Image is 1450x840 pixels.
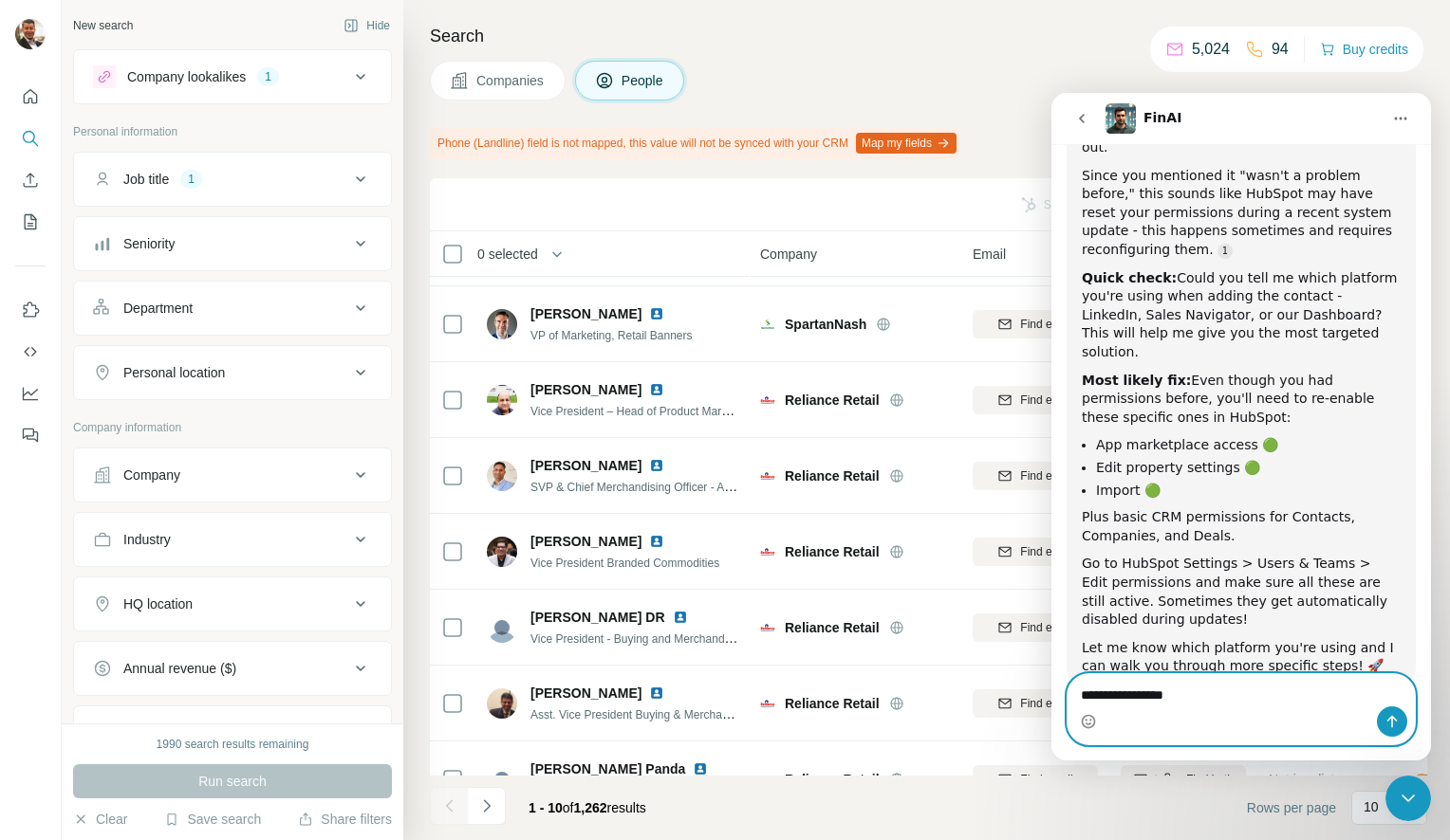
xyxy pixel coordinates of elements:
[123,530,171,549] div: Industry
[15,376,46,411] button: Dashboard
[530,304,641,323] span: [PERSON_NAME]
[30,279,349,335] div: Even though you had permissions before, you'll need to re-enable these specific ones in HubSpot:
[45,389,349,407] li: Import 🟢
[30,176,349,269] div: Could you tell me which platform you're using when adding the contact - LinkedIn, Sales Navigator...
[73,810,127,829] button: Clear
[73,17,133,34] div: New search
[1020,543,1072,560] span: Find email
[30,546,349,583] div: Let me know which platform you're using and I can walk you through more specific steps! 🚀
[530,630,984,646] span: Vice President - Buying and Merchandising-Grocery, Private Brands, Assortment Analytics
[74,581,391,627] button: HQ location
[30,280,139,295] b: Most likely fix:
[1272,38,1289,61] p: 94
[785,618,880,637] span: Reliance Retail
[1385,776,1431,821] iframe: Intercom live chat
[760,317,775,332] img: Logo of SpartanNash
[1417,770,1433,789] span: 🇮🇳
[785,391,880,410] span: Reliance Retail
[530,456,641,475] span: [PERSON_NAME]
[123,594,193,613] div: HQ location
[127,67,246,86] div: Company lookalikes
[530,557,719,570] span: Vice President Branded Commodities
[487,764,517,794] img: Avatar
[74,221,391,266] button: Seniority
[15,418,46,452] button: Feedback
[123,299,193,318] div: Department
[477,245,538,264] span: 0 selected
[973,689,1098,718] button: Find email
[73,123,392,140] p: Personal information
[649,685,664,701] img: LinkedIn logo
[1020,392,1072,409] span: Find email
[430,127,960,159] div: Phone (Landline) field is not mapped, this value will not be synced with your CRM
[15,335,46,369] button: Use Surfe API
[530,608,665,627] span: [PERSON_NAME] DR
[1121,765,1246,794] button: Find both
[973,245,1006,264] span: Email
[856,133,957,154] button: Map my fields
[530,479,742,494] span: SVP & Chief Merchandising Officer - AJIO
[487,385,517,415] img: Avatar
[157,736,309,753] div: 1990 search results remaining
[973,765,1098,794] button: Find email
[74,285,391,331] button: Department
[649,534,664,549] img: LinkedIn logo
[123,363,225,382] div: Personal location
[673,610,688,625] img: LinkedIn logo
[476,71,546,90] span: Companies
[15,121,46,155] button: Search
[1247,798,1336,817] span: Rows per page
[530,684,641,703] span: [PERSON_NAME]
[45,366,349,384] li: Edit property settings 🟢
[1020,316,1072,333] span: Find email
[649,306,664,321] img: LinkedIn logo
[973,462,1098,490] button: Find email
[73,419,392,436] p: Company information
[760,772,775,787] img: Logo of Reliance Retail
[74,350,391,395] button: Personal location
[973,613,1098,642] button: Find email
[487,461,517,491] img: Avatar
[74,156,391,202] button: Job title1
[15,163,46,197] button: Enrich CSV
[760,393,775,408] img: Logo of Reliance Retail
[563,800,574,815] span: of
[123,234,175,253] div: Seniority
[45,343,349,361] li: App marketplace access 🟢
[468,787,506,825] button: Navigate to next page
[973,310,1098,338] button: Find email
[1020,467,1072,484] span: Find email
[529,800,563,815] span: 1 - 10
[330,11,403,40] button: Hide
[257,68,279,85] div: 1
[487,537,517,567] img: Avatar
[530,403,890,418] span: Vice President – Head of Product Marketing - Connected Device Group
[487,688,517,719] img: Avatar
[785,315,866,334] span: SpartanNash
[74,710,391,756] button: Employees (size)
[29,621,45,636] button: Emoji picker
[785,770,880,789] span: Reliance Retail
[74,646,391,691] button: Annual revenue ($)
[30,462,349,536] div: Go to HubSpot Settings > Users & Teams > Edit permissions and make sure all these are still activ...
[298,810,392,829] button: Share filters
[15,205,46,239] button: My lists
[973,538,1098,566] button: Find email
[1269,772,1334,787] span: Not in a list
[30,74,349,167] div: Since you mentioned it "wasn't a problem before," this sounds like HubSpot may have reset your pe...
[1320,36,1408,63] button: Buy credits
[123,170,169,189] div: Job title
[74,452,391,498] button: Company
[760,468,775,484] img: Logo of Reliance Retail
[649,382,664,397] img: LinkedIn logo
[1020,619,1072,636] span: Find email
[15,80,46,114] button: Quick start
[74,54,391,100] button: Company lookalikes1
[430,23,1427,49] h4: Search
[530,532,641,551] span: [PERSON_NAME]
[785,694,880,713] span: Reliance Retail
[760,696,775,711] img: Logo of Reliance Retail
[530,329,693,342] span: VP of Marketing, Retail Banners
[1020,695,1072,712] span: Find email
